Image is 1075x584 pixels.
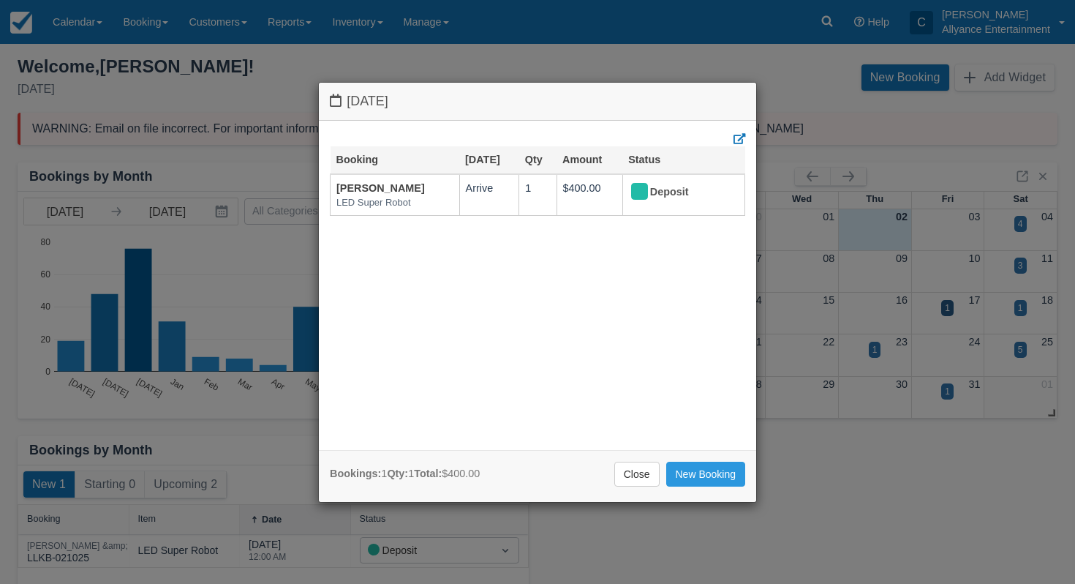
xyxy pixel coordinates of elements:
td: 1 [519,174,557,216]
div: Deposit [629,181,726,204]
td: Arrive [459,174,519,216]
em: LED Super Robot [336,196,453,210]
a: [DATE] [465,154,500,165]
a: [PERSON_NAME] [336,182,425,194]
strong: Bookings: [330,468,381,479]
a: Close [614,462,660,487]
strong: Total: [414,468,442,479]
h4: [DATE] [330,94,745,109]
a: Qty [525,154,543,165]
td: $400.00 [557,174,622,216]
a: Status [628,154,660,165]
a: Booking [336,154,379,165]
a: Amount [562,154,602,165]
a: New Booking [666,462,746,487]
div: 1 1 $400.00 [330,466,480,482]
strong: Qty: [387,468,408,479]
